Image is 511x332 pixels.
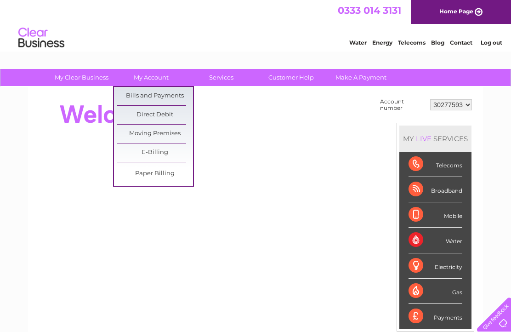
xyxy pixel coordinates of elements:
[44,69,119,86] a: My Clear Business
[114,69,189,86] a: My Account
[117,143,193,162] a: E-Billing
[372,39,392,46] a: Energy
[117,165,193,183] a: Paper Billing
[378,96,428,114] td: Account number
[409,152,462,177] div: Telecoms
[183,69,259,86] a: Services
[409,253,462,279] div: Electricity
[450,39,472,46] a: Contact
[323,69,399,86] a: Make A Payment
[409,202,462,228] div: Mobile
[18,24,65,52] img: logo.png
[409,304,462,329] div: Payments
[399,126,471,152] div: MY SERVICES
[409,228,462,253] div: Water
[253,69,329,86] a: Customer Help
[431,39,444,46] a: Blog
[409,177,462,202] div: Broadband
[398,39,426,46] a: Telecoms
[117,125,193,143] a: Moving Premises
[338,5,401,16] a: 0333 014 3131
[117,106,193,124] a: Direct Debit
[39,5,473,45] div: Clear Business is a trading name of Verastar Limited (registered in [GEOGRAPHIC_DATA] No. 3667643...
[117,87,193,105] a: Bills and Payments
[481,39,502,46] a: Log out
[414,134,433,143] div: LIVE
[349,39,367,46] a: Water
[409,279,462,304] div: Gas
